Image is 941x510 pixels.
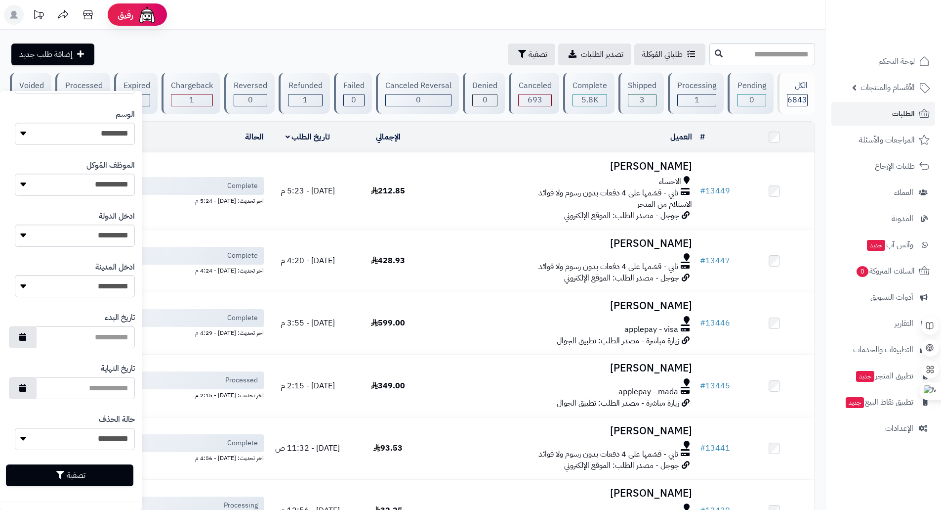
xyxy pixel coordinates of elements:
span: الطلبات [892,107,915,121]
div: Processed [65,80,102,92]
label: حالة الحذف [99,414,135,425]
div: الكل [787,80,808,92]
span: 0 [483,94,488,106]
div: Expired [123,80,150,92]
span: applepay - visa [624,324,678,335]
div: Canceled Reversal [385,80,451,92]
span: التقارير [895,317,913,330]
a: وآتس آبجديد [831,233,935,257]
a: الحالة [245,131,264,143]
button: تصفية [508,44,555,65]
div: 0 [737,94,765,106]
div: 693 [519,94,551,106]
a: #13445 [700,380,730,392]
span: # [700,255,705,267]
img: ai-face.png [137,5,157,25]
h3: [PERSON_NAME] [432,488,692,499]
a: تاريخ الطلب [286,131,330,143]
span: تابي - قسّمها على 4 دفعات بدون رسوم ولا فوائد [538,449,678,460]
span: تطبيق المتجر [855,369,913,383]
span: جوجل - مصدر الطلب: الموقع الإلكتروني [564,460,679,471]
a: تحديثات المنصة [26,5,51,27]
a: Canceled Reversal 0 [374,73,461,114]
a: Pending 0 [726,73,775,114]
span: الاحساء [659,176,681,187]
a: # [700,131,705,143]
span: 6843 [787,94,807,106]
div: 5753 [573,94,607,106]
a: Refunded 1 [277,73,331,114]
span: جديد [867,240,885,251]
div: Canceled [518,80,551,92]
button: تصفية [6,464,133,486]
a: Complete 5.8K [561,73,616,114]
div: Failed [343,80,365,92]
span: 5.8K [581,94,598,106]
span: الإعدادات [885,421,913,435]
h3: [PERSON_NAME] [432,161,692,172]
span: جديد [846,397,864,408]
label: تاريخ النهاية [101,363,135,374]
a: أدوات التسويق [831,285,935,309]
span: [DATE] - 5:23 م [281,185,335,197]
div: Chargeback [171,80,213,92]
span: 1 [303,94,308,106]
h3: [PERSON_NAME] [432,238,692,249]
span: [DATE] - 3:55 م [281,317,335,329]
span: Processed [225,375,258,385]
span: 0 [416,94,421,106]
span: # [700,185,705,197]
a: طلباتي المُوكلة [634,44,705,65]
h3: [PERSON_NAME] [432,363,692,374]
span: 0 [351,94,356,106]
label: الموظف المُوكل [86,160,135,171]
label: الوسم [116,109,135,120]
a: التطبيقات والخدمات [831,338,935,362]
div: 0 [386,94,451,106]
div: Refunded [288,80,322,92]
a: إضافة طلب جديد [11,44,94,65]
span: المدونة [892,212,913,226]
span: جوجل - مصدر الطلب: الموقع الإلكتروني [564,272,679,284]
a: #13449 [700,185,730,197]
a: الكل6843 [776,73,817,114]
span: Complete [227,181,258,191]
span: 0 [248,94,253,106]
span: تابي - قسّمها على 4 دفعات بدون رسوم ولا فوائد [538,261,678,273]
span: 693 [528,94,542,106]
a: تصدير الطلبات [558,44,631,65]
a: Processing 1 [666,73,726,114]
a: لوحة التحكم [831,49,935,73]
div: 0 [234,94,267,106]
a: تطبيق نقاط البيعجديد [831,390,935,414]
label: ادخل الدولة [99,211,135,222]
div: 0 [473,94,497,106]
span: تطبيق نقاط البيع [845,395,913,409]
span: العملاء [894,185,913,199]
span: زيارة مباشرة - مصدر الطلب: تطبيق الجوال [557,397,679,409]
span: applepay - mada [618,386,678,398]
span: جديد [856,371,874,382]
a: العملاء [831,181,935,204]
label: ادخل المدينة [95,262,135,273]
span: [DATE] - 2:15 م [281,380,335,392]
h3: [PERSON_NAME] [432,300,692,312]
span: [DATE] - 4:20 م [281,255,335,267]
span: 1 [695,94,699,106]
span: # [700,317,705,329]
span: وآتس آب [866,238,913,252]
div: 1 [678,94,716,106]
div: Complete [573,80,607,92]
span: 349.00 [371,380,405,392]
span: تصفية [529,48,547,60]
span: # [700,380,705,392]
span: السلات المتروكة [856,264,915,278]
a: العميل [670,131,692,143]
label: تاريخ البدء [105,312,135,324]
span: طلباتي المُوكلة [642,48,683,60]
div: Processing [677,80,716,92]
span: 1 [189,94,194,106]
div: 3 [628,94,656,106]
div: 1 [171,94,212,106]
a: السلات المتروكة0 [831,259,935,283]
